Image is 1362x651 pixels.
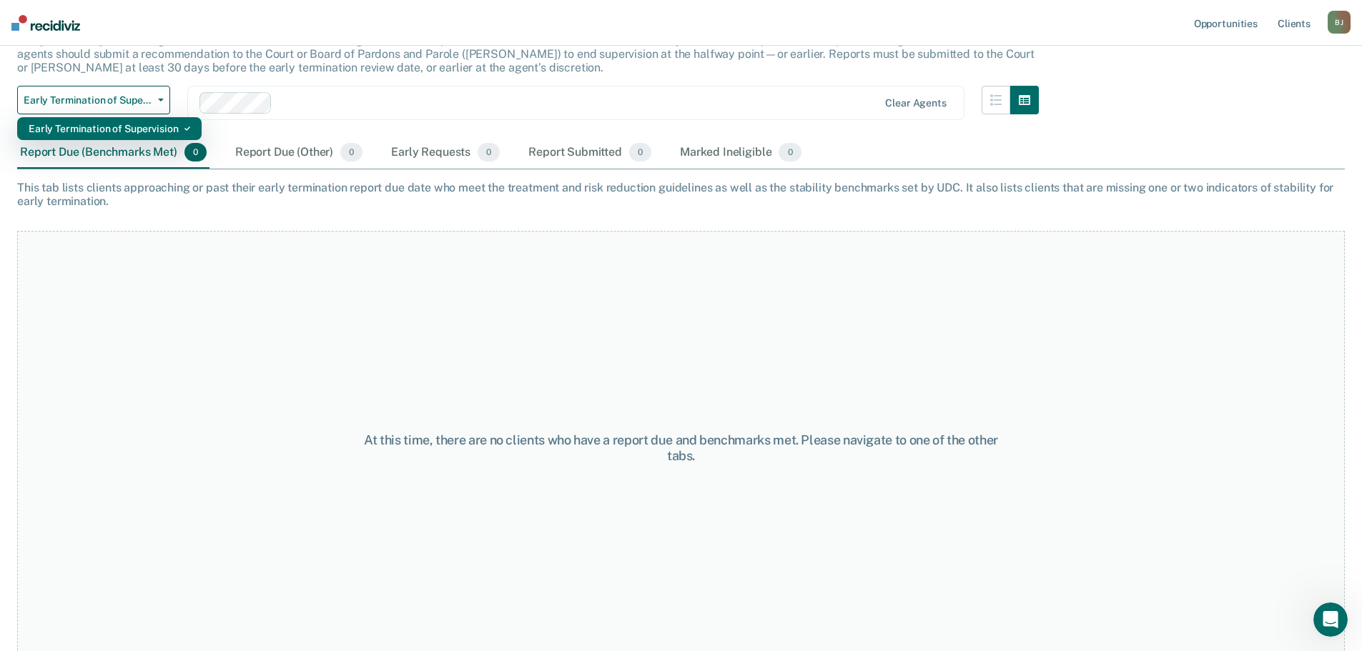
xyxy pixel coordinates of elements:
div: Report Due (Other)0 [232,137,365,169]
iframe: Intercom live chat [1313,602,1348,637]
div: Early Requests0 [388,137,503,169]
button: Early Termination of Supervision [17,86,170,114]
img: Recidiviz [11,15,80,31]
button: BJ [1328,11,1351,34]
div: This tab lists clients approaching or past their early termination report due date who meet the t... [17,181,1345,208]
span: 0 [629,143,651,161]
div: Report Due (Benchmarks Met)0 [17,137,209,169]
span: 0 [340,143,362,161]
div: At this time, there are no clients who have a report due and benchmarks met. Please navigate to o... [350,432,1013,463]
span: 0 [779,143,801,161]
span: Early Termination of Supervision [24,94,152,106]
p: The [US_STATE] Sentencing Commission’s 2025 Adult Sentencing, Release, & Supervision Guidelines e... [17,34,1035,74]
div: Clear agents [885,97,946,109]
div: Early Termination of Supervision [29,117,190,140]
span: 0 [184,143,207,161]
div: Marked Ineligible0 [677,137,804,169]
div: Report Submitted0 [525,137,654,169]
span: 0 [478,143,500,161]
div: B J [1328,11,1351,34]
